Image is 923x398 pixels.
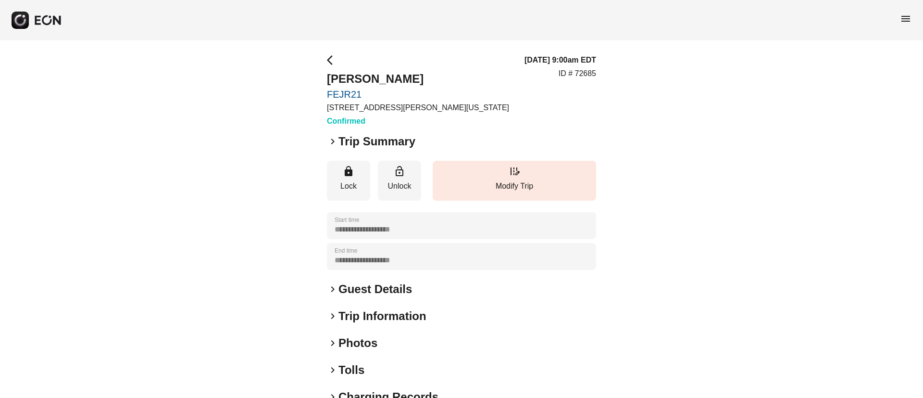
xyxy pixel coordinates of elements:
p: Unlock [383,180,416,192]
p: Lock [332,180,365,192]
p: Modify Trip [437,180,591,192]
span: keyboard_arrow_right [327,337,338,349]
p: ID # 72685 [559,68,596,79]
button: Lock [327,161,370,201]
h2: [PERSON_NAME] [327,71,509,87]
button: Modify Trip [433,161,596,201]
h2: Trip Summary [338,134,415,149]
button: Unlock [378,161,421,201]
span: keyboard_arrow_right [327,283,338,295]
a: FEJR21 [327,89,509,100]
span: lock_open [394,166,405,177]
span: keyboard_arrow_right [327,364,338,376]
span: arrow_back_ios [327,54,338,66]
span: menu [900,13,911,25]
span: keyboard_arrow_right [327,136,338,147]
h2: Tolls [338,362,364,378]
span: keyboard_arrow_right [327,310,338,322]
h3: [DATE] 9:00am EDT [524,54,596,66]
h3: Confirmed [327,116,509,127]
h2: Photos [338,335,377,351]
p: [STREET_ADDRESS][PERSON_NAME][US_STATE] [327,102,509,114]
span: lock [343,166,354,177]
span: edit_road [509,166,520,177]
h2: Guest Details [338,282,412,297]
h2: Trip Information [338,308,426,324]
